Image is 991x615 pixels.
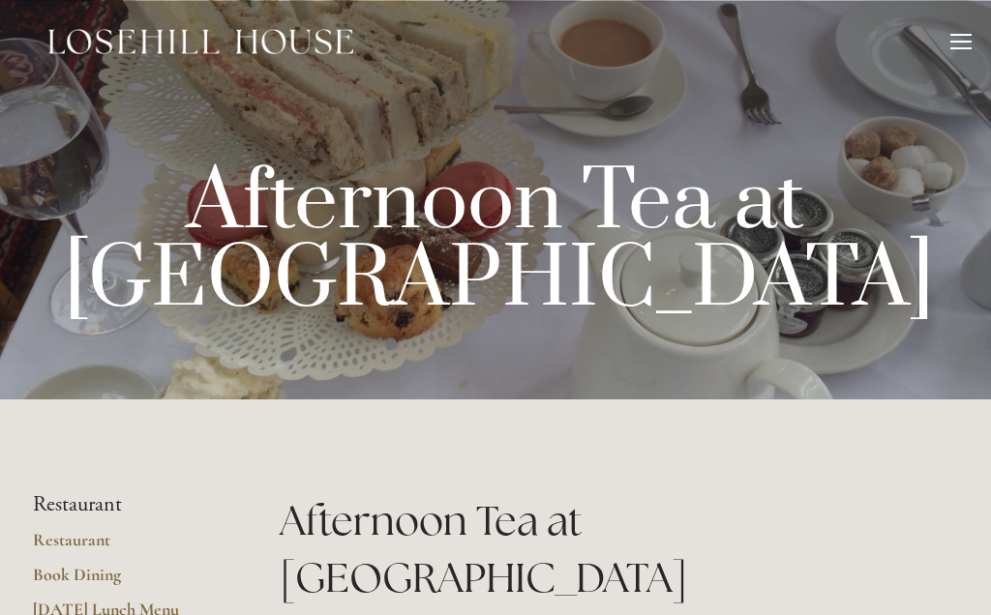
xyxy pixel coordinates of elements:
img: Losehill House [48,29,353,54]
p: Afternoon Tea at [GEOGRAPHIC_DATA] [64,164,927,319]
h1: Afternoon Tea at [GEOGRAPHIC_DATA] [280,492,958,606]
a: Book Dining [33,564,218,599]
a: Restaurant [33,529,218,564]
li: Restaurant [33,492,218,517]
